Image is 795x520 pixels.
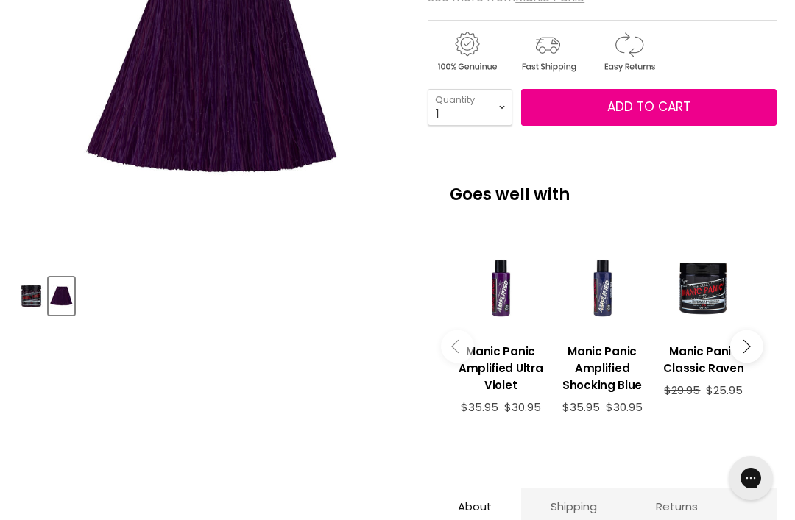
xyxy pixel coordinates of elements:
[428,89,512,126] select: Quantity
[428,29,506,74] img: genuine.gif
[606,399,643,415] span: $30.95
[521,89,777,126] button: Add to cart
[660,343,747,377] h3: Manic Panic Classic Raven
[664,382,700,398] span: $29.95
[509,29,587,74] img: shipping.gif
[20,279,43,313] img: Manic Panic Classic Deep Purple Dream
[49,277,74,315] button: Manic Panic Classic Deep Purple Dream
[461,399,498,415] span: $35.95
[457,332,544,401] a: View product:Manic Panic Amplified Ultra Violet
[457,343,544,393] h3: Manic Panic Amplified Ultra Violet
[50,279,73,313] img: Manic Panic Classic Deep Purple Dream
[16,273,411,315] div: Product thumbnails
[450,163,755,211] p: Goes well with
[18,277,44,315] button: Manic Panic Classic Deep Purple Dream
[660,332,747,384] a: View product:Manic Panic Classic Raven
[706,382,743,398] span: $25.95
[607,98,690,115] span: Add to cart
[721,451,780,505] iframe: Gorgias live chat messenger
[562,399,600,415] span: $35.95
[504,399,541,415] span: $30.95
[590,29,668,74] img: returns.gif
[559,343,646,393] h3: Manic Panic Amplified Shocking Blue
[559,332,646,401] a: View product:Manic Panic Amplified Shocking Blue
